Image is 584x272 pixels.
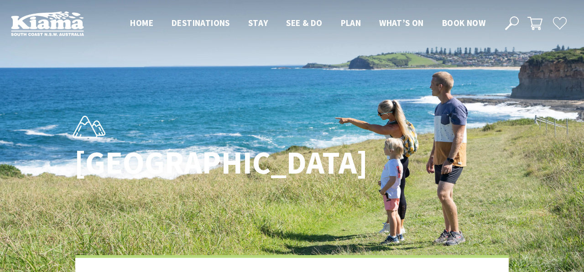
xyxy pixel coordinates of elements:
[121,16,495,31] nav: Main Menu
[248,17,268,28] span: Stay
[286,17,322,28] span: See & Do
[11,11,84,36] img: Kiama Logo
[172,17,230,28] span: Destinations
[130,17,153,28] span: Home
[379,17,424,28] span: What’s On
[442,17,485,28] span: Book now
[341,17,361,28] span: Plan
[74,145,332,180] h1: [GEOGRAPHIC_DATA]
